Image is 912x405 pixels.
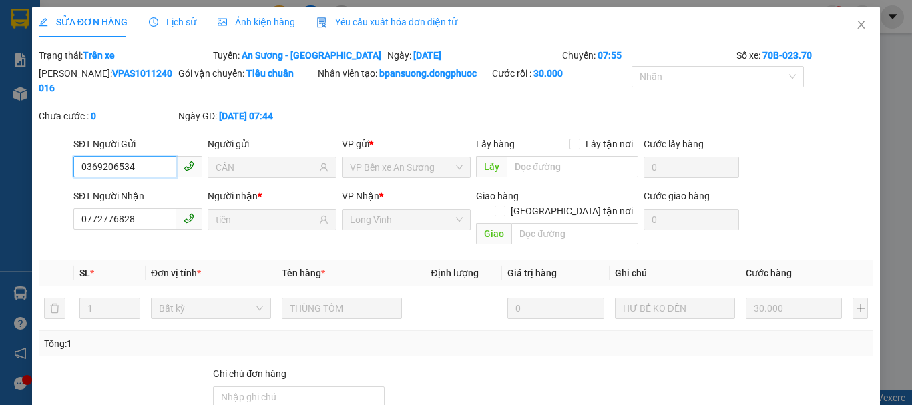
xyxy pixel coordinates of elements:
[342,191,379,201] span: VP Nhận
[644,139,704,149] label: Cước lấy hàng
[598,50,622,61] b: 07:55
[476,139,515,149] span: Lấy hàng
[856,19,867,30] span: close
[218,17,295,27] span: Ảnh kiện hàng
[644,209,739,230] input: Cước giao hàng
[319,215,328,224] span: user
[83,50,115,61] b: Trên xe
[413,50,441,61] b: [DATE]
[319,163,328,172] span: user
[39,66,176,95] div: [PERSON_NAME]:
[178,66,315,81] div: Gói vận chuyển:
[342,137,471,151] div: VP gửi
[213,368,286,379] label: Ghi chú đơn hàng
[476,156,507,177] span: Lấy
[853,298,868,319] button: plus
[216,160,316,175] input: Tên người gửi
[476,191,519,201] span: Giao hàng
[507,156,638,177] input: Dọc đường
[212,48,386,63] div: Tuyến:
[159,298,263,318] span: Bất kỳ
[44,298,65,319] button: delete
[350,157,463,177] span: VP Bến xe An Sương
[282,298,402,319] input: VD: Bàn, Ghế
[615,298,735,319] input: Ghi Chú
[843,7,880,44] button: Close
[507,268,557,278] span: Giá trị hàng
[492,66,629,81] div: Cước rồi :
[282,268,325,278] span: Tên hàng
[379,68,477,79] b: bpansuong.dongphuoc
[218,17,227,27] span: picture
[507,298,604,319] input: 0
[735,48,875,63] div: Số xe:
[644,157,739,178] input: Cước lấy hàng
[431,268,478,278] span: Định lượng
[216,212,316,227] input: Tên người nhận
[73,189,202,204] div: SĐT Người Nhận
[208,189,336,204] div: Người nhận
[644,191,710,201] label: Cước giao hàng
[184,161,194,171] span: phone
[746,268,792,278] span: Cước hàng
[91,111,96,121] b: 0
[79,268,90,278] span: SL
[208,137,336,151] div: Người gửi
[511,223,638,244] input: Dọc đường
[39,109,176,123] div: Chưa cước :
[151,268,201,278] span: Đơn vị tính
[39,17,48,27] span: edit
[505,204,638,218] span: [GEOGRAPHIC_DATA] tận nơi
[39,17,128,27] span: SỬA ĐƠN HÀNG
[746,298,842,319] input: 0
[476,223,511,244] span: Giao
[219,111,273,121] b: [DATE] 07:44
[316,17,457,27] span: Yêu cầu xuất hóa đơn điện tử
[318,66,489,81] div: Nhân viên tạo:
[184,213,194,224] span: phone
[533,68,563,79] b: 30.000
[610,260,740,286] th: Ghi chú
[44,336,353,351] div: Tổng: 1
[762,50,812,61] b: 70B-023.70
[386,48,560,63] div: Ngày:
[37,48,212,63] div: Trạng thái:
[242,50,381,61] b: An Sương - [GEOGRAPHIC_DATA]
[178,109,315,123] div: Ngày GD:
[246,68,294,79] b: Tiêu chuẩn
[580,137,638,151] span: Lấy tận nơi
[149,17,196,27] span: Lịch sử
[350,210,463,230] span: Long Vĩnh
[73,137,202,151] div: SĐT Người Gửi
[316,17,327,28] img: icon
[149,17,158,27] span: clock-circle
[561,48,735,63] div: Chuyến:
